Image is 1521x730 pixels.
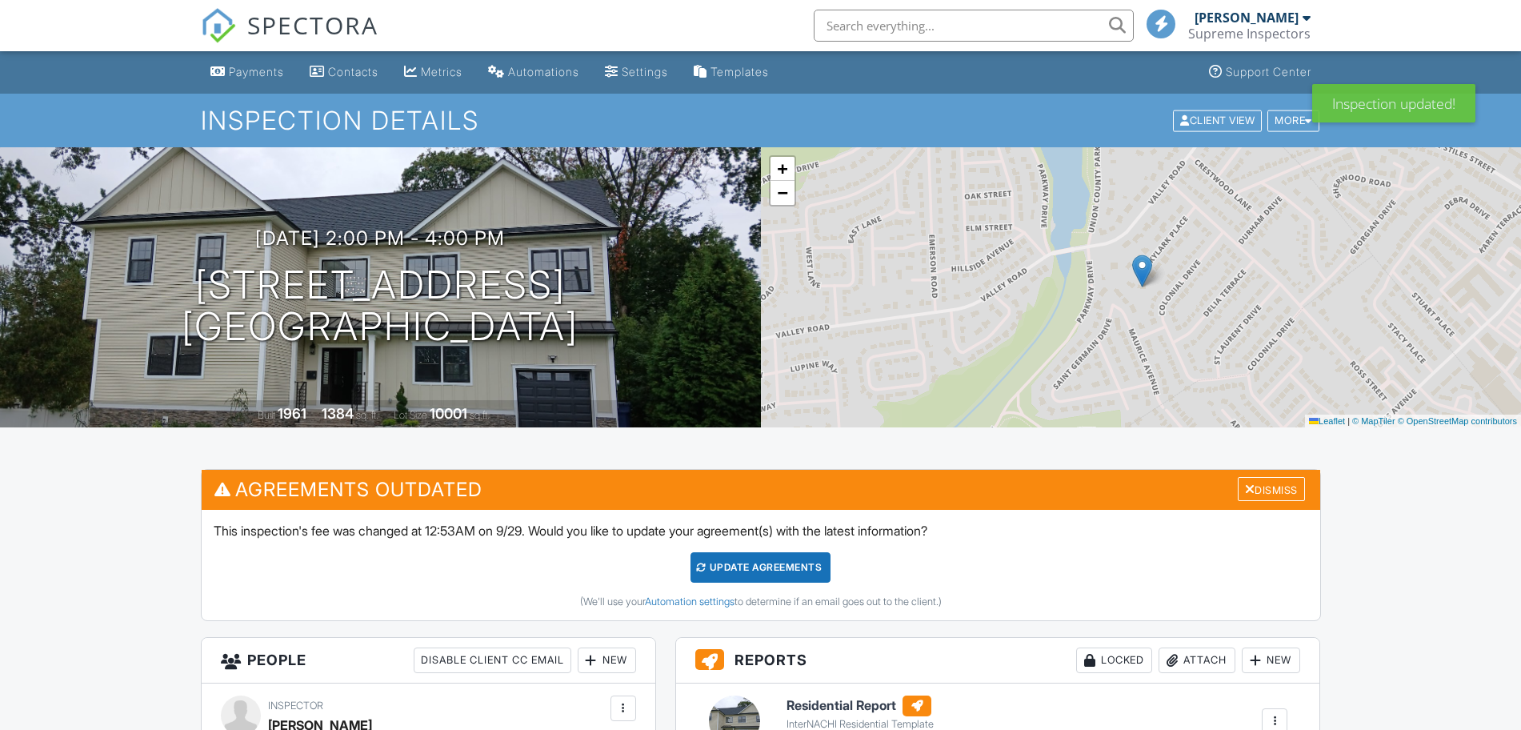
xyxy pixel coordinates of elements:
h3: [DATE] 2:00 pm - 4:00 pm [255,227,505,249]
div: Contacts [328,65,378,78]
div: Update Agreements [690,552,831,583]
a: Support Center [1203,58,1318,87]
div: New [1242,648,1300,673]
div: Payments [229,65,284,78]
a: Templates [687,58,775,87]
a: Contacts [303,58,385,87]
div: This inspection's fee was changed at 12:53AM on 9/29. Would you like to update your agreement(s) ... [202,510,1320,620]
h3: Agreements Outdated [202,470,1320,509]
span: − [777,182,787,203]
span: sq.ft. [470,409,490,421]
a: Metrics [398,58,469,87]
div: Disable Client CC Email [414,648,571,673]
span: Built [258,409,275,421]
div: Attach [1159,648,1235,673]
div: 1384 [322,405,354,422]
h3: People [202,638,655,684]
div: 1961 [278,405,306,422]
img: Marker [1132,255,1152,287]
div: Automations [508,65,579,78]
a: © MapTiler [1352,416,1395,426]
span: Lot Size [394,409,427,421]
div: Dismiss [1238,477,1305,502]
img: The Best Home Inspection Software - Spectora [201,8,236,43]
span: sq. ft. [356,409,378,421]
h3: Reports [676,638,1320,684]
div: Settings [622,65,668,78]
input: Search everything... [814,10,1134,42]
div: Support Center [1226,65,1311,78]
h1: Inspection Details [201,106,1321,134]
div: Client View [1173,110,1262,131]
a: © OpenStreetMap contributors [1398,416,1517,426]
div: Templates [710,65,769,78]
a: Automation settings [645,596,734,608]
a: Zoom in [771,157,795,181]
a: Payments [204,58,290,87]
a: Automations (Basic) [482,58,586,87]
h1: [STREET_ADDRESS] [GEOGRAPHIC_DATA] [182,264,578,349]
span: Inspector [268,700,323,712]
a: SPECTORA [201,22,378,55]
div: [PERSON_NAME] [1195,10,1299,26]
span: SPECTORA [247,8,378,42]
span: | [1347,416,1350,426]
a: Client View [1171,114,1266,126]
div: Locked [1076,648,1152,673]
div: More [1267,110,1319,131]
a: Leaflet [1309,416,1345,426]
div: Supreme Inspectors [1188,26,1311,42]
h6: Residential Report [787,696,934,716]
span: + [777,158,787,178]
div: (We'll use your to determine if an email goes out to the client.) [214,596,1308,608]
div: New [578,648,636,673]
div: Inspection updated! [1312,84,1475,122]
div: 10001 [430,405,467,422]
a: Settings [598,58,674,87]
div: Metrics [421,65,462,78]
a: Zoom out [771,181,795,205]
